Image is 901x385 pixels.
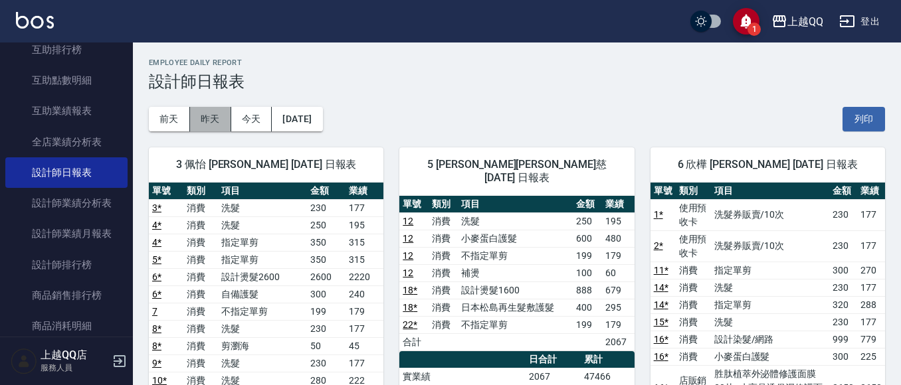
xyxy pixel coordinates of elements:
td: 400 [573,299,602,316]
th: 金額 [829,183,857,200]
td: 177 [857,230,885,262]
td: 600 [573,230,602,247]
td: 230 [829,279,857,296]
th: 類別 [183,183,218,200]
td: 消費 [429,299,458,316]
a: 互助點數明細 [5,65,128,96]
h3: 設計師日報表 [149,72,885,91]
td: 設計燙髮1600 [458,281,573,299]
a: 設計師排行榜 [5,250,128,280]
a: 12 [403,250,413,261]
td: 洗髮 [218,199,307,216]
td: 2220 [346,268,384,285]
th: 業績 [602,196,634,213]
td: 消費 [676,279,711,296]
span: 3 佩怡 [PERSON_NAME] [DATE] 日報表 [165,158,367,171]
td: 2067 [526,368,581,385]
td: 177 [857,199,885,230]
td: 230 [829,313,857,331]
table: a dense table [399,196,634,351]
td: 199 [573,316,602,333]
td: 50 [307,337,345,354]
td: 60 [602,264,634,281]
td: 999 [829,331,857,348]
td: 消費 [183,285,218,303]
td: 230 [829,230,857,262]
span: 5 [PERSON_NAME][PERSON_NAME]慈 [DATE] 日報表 [415,158,618,185]
th: 單號 [651,183,676,200]
a: 互助業績報表 [5,96,128,126]
td: 指定單剪 [218,234,307,251]
td: 300 [829,262,857,279]
td: 消費 [429,212,458,230]
p: 服務人員 [41,362,108,374]
td: 199 [307,303,345,320]
td: 288 [857,296,885,313]
td: 320 [829,296,857,313]
a: 12 [403,233,413,244]
button: 前天 [149,107,190,131]
th: 單號 [149,183,183,200]
th: 類別 [676,183,711,200]
th: 金額 [307,183,345,200]
td: 消費 [183,354,218,372]
td: 不指定單剪 [458,247,573,264]
td: 230 [307,199,345,216]
td: 315 [346,251,384,268]
td: 177 [857,313,885,331]
td: 195 [602,212,634,230]
td: 230 [307,320,345,337]
th: 金額 [573,196,602,213]
td: 177 [857,279,885,296]
td: 240 [346,285,384,303]
th: 項目 [458,196,573,213]
h5: 上越QQ店 [41,348,108,362]
td: 300 [829,348,857,365]
td: 洗髮券販賣/10次 [711,230,830,262]
img: Person [11,348,37,374]
td: 消費 [676,348,711,365]
a: 7 [152,306,157,317]
td: 洗髮 [218,354,307,372]
td: 消費 [183,320,218,337]
td: 不指定單剪 [218,303,307,320]
td: 480 [602,230,634,247]
button: 昨天 [190,107,231,131]
td: 消費 [676,296,711,313]
td: 195 [346,216,384,234]
td: 指定單剪 [711,262,830,279]
td: 250 [307,216,345,234]
td: 315 [346,234,384,251]
button: 登出 [834,9,885,34]
a: 設計師業績分析表 [5,188,128,218]
button: 今天 [231,107,272,131]
a: 12 [403,216,413,226]
a: 設計師日報表 [5,157,128,188]
td: 洗髮 [711,279,830,296]
td: 47466 [581,368,634,385]
span: 6 欣樺 [PERSON_NAME] [DATE] 日報表 [666,158,869,171]
td: 消費 [183,216,218,234]
td: 270 [857,262,885,279]
td: 888 [573,281,602,299]
td: 177 [346,354,384,372]
td: 指定單剪 [711,296,830,313]
td: 消費 [429,247,458,264]
td: 消費 [676,262,711,279]
td: 設計染髮/網路 [711,331,830,348]
div: 上越QQ [787,13,823,30]
td: 消費 [429,230,458,247]
th: 項目 [711,183,830,200]
td: 使用預收卡 [676,230,711,262]
td: 設計燙髮2600 [218,268,307,285]
a: 全店業績分析表 [5,127,128,157]
button: 列印 [843,107,885,131]
td: 小麥蛋白護髮 [458,230,573,247]
td: 使用預收卡 [676,199,711,230]
td: 自備護髮 [218,285,307,303]
td: 300 [307,285,345,303]
td: 實業績 [399,368,526,385]
td: 消費 [429,264,458,281]
td: 230 [307,354,345,372]
td: 179 [602,247,634,264]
